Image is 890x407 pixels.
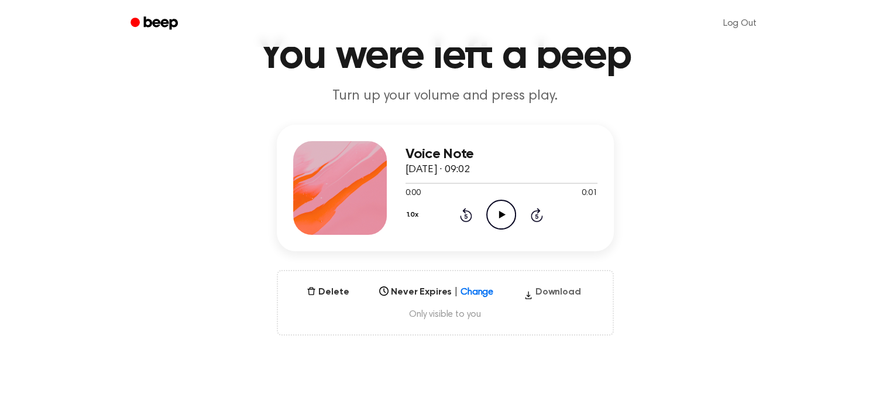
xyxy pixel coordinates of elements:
[582,187,597,200] span: 0:01
[406,187,421,200] span: 0:00
[292,309,599,320] span: Only visible to you
[712,9,768,37] a: Log Out
[221,87,670,106] p: Turn up your volume and press play.
[406,146,597,162] h3: Voice Note
[146,35,745,77] h1: You were left a beep
[302,285,353,299] button: Delete
[122,12,188,35] a: Beep
[406,205,423,225] button: 1.0x
[519,285,586,304] button: Download
[406,165,470,175] span: [DATE] · 09:02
